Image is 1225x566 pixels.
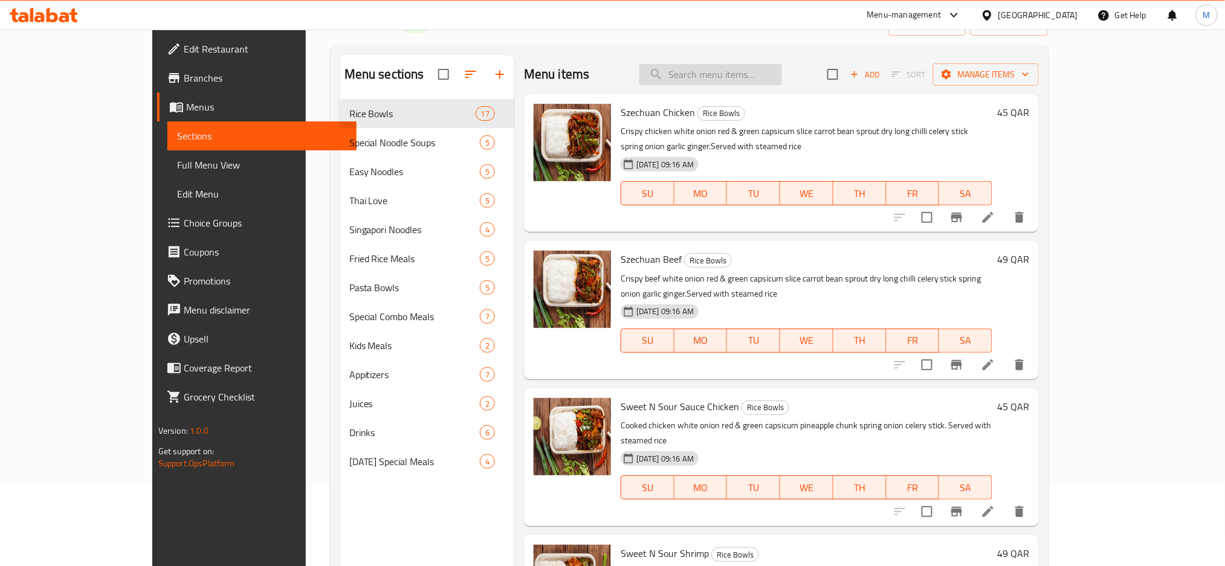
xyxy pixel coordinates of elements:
[480,135,495,150] div: items
[349,425,480,440] div: Drinks
[340,99,514,128] div: Rice Bowls17
[914,499,940,524] span: Select to update
[476,108,494,120] span: 17
[685,254,731,268] span: Rice Bowls
[184,274,347,288] span: Promotions
[833,181,887,205] button: TH
[480,454,495,469] div: items
[944,185,987,202] span: SA
[157,208,357,237] a: Choice Groups
[349,135,480,150] span: Special Noodle Soups
[340,389,514,418] div: Juices2
[780,181,833,205] button: WE
[785,185,829,202] span: WE
[674,181,728,205] button: MO
[621,397,739,416] span: Sweet N Sour Sauce Chicken
[480,193,495,208] div: items
[340,447,514,476] div: [DATE] Special Meals4
[480,367,495,382] div: items
[621,181,674,205] button: SU
[480,369,494,381] span: 7
[1005,350,1034,379] button: delete
[480,427,494,439] span: 6
[480,195,494,207] span: 5
[177,129,347,143] span: Sections
[349,338,480,353] span: Kids Meals
[431,62,456,87] span: Select all sections
[712,548,758,562] span: Rice Bowls
[838,479,882,497] span: TH
[942,350,971,379] button: Branch-specific-item
[480,282,494,294] span: 5
[933,63,1039,86] button: Manage items
[340,302,514,331] div: Special Combo Meals7
[898,17,956,32] span: import
[340,244,514,273] div: Fried Rice Meals5
[157,63,357,92] a: Branches
[534,398,611,475] img: Sweet N Sour Sauce Chicken
[480,340,494,352] span: 2
[997,545,1029,562] h6: 49 QAR
[679,332,723,349] span: MO
[980,17,1039,32] span: export
[349,251,480,266] span: Fried Rice Meals
[184,303,347,317] span: Menu disclaimer
[833,475,887,500] button: TH
[845,65,884,84] button: Add
[679,185,723,202] span: MO
[480,251,495,266] div: items
[914,205,940,230] span: Select to update
[340,186,514,215] div: Thai Love5
[340,418,514,447] div: Drinks6
[456,60,485,89] span: Sort sections
[349,106,476,121] span: Rice Bowls
[848,68,881,82] span: Add
[914,352,940,378] span: Select to update
[349,367,480,382] span: Appitizers
[674,475,728,500] button: MO
[480,164,495,179] div: items
[340,215,514,244] div: Singapori Noodles4
[480,338,495,353] div: items
[534,104,611,181] img: Szechuan Chicken
[480,309,495,324] div: items
[742,400,789,414] span: Rice Bowls
[997,104,1029,121] h6: 45 QAR
[157,382,357,411] a: Grocery Checklist
[1005,497,1034,526] button: delete
[167,179,357,208] a: Edit Menu
[184,390,347,404] span: Grocery Checklist
[632,159,699,170] span: [DATE] 09:16 AM
[349,280,480,295] span: Pasta Bowls
[340,128,514,157] div: Special Noodle Soups5
[158,423,188,439] span: Version:
[349,454,480,469] div: Ramadan Special Meals
[867,8,942,22] div: Menu-management
[639,64,782,85] input: search
[732,332,775,349] span: TU
[981,358,995,372] a: Edit menu item
[732,479,775,497] span: TU
[184,71,347,85] span: Branches
[939,475,992,500] button: SA
[184,216,347,230] span: Choice Groups
[186,100,347,114] span: Menus
[349,454,480,469] span: [DATE] Special Meals
[340,360,514,389] div: Appitizers7
[626,185,670,202] span: SU
[942,497,971,526] button: Branch-specific-item
[480,280,495,295] div: items
[177,187,347,201] span: Edit Menu
[887,329,940,353] button: FR
[891,479,935,497] span: FR
[349,396,480,411] div: Juices
[157,237,357,266] a: Coupons
[344,65,424,83] h2: Menu sections
[621,475,674,500] button: SU
[621,103,695,121] span: Szechuan Chicken
[158,443,214,459] span: Get support on:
